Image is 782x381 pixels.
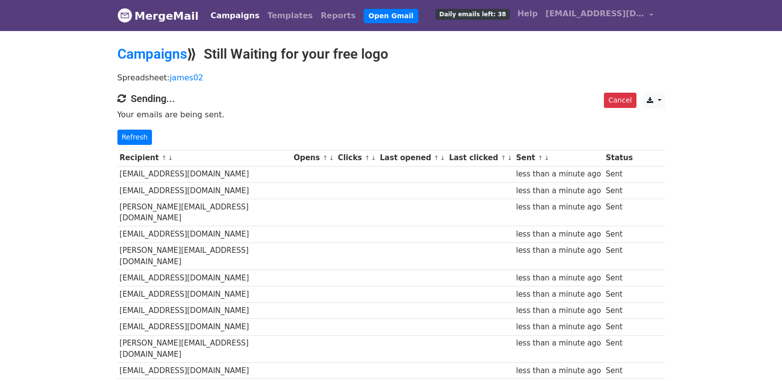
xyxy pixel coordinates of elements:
[603,166,635,182] td: Sent
[516,338,601,349] div: less than a minute ago
[603,335,635,363] td: Sent
[603,150,635,166] th: Status
[603,242,635,270] td: Sent
[117,182,292,199] td: [EMAIL_ADDRESS][DOMAIN_NAME]
[507,154,513,162] a: ↓
[432,4,513,24] a: Daily emails left: 38
[546,8,644,20] span: [EMAIL_ADDRESS][DOMAIN_NAME]
[117,46,665,63] h2: ⟫ Still Waiting for your free logo
[117,242,292,270] td: [PERSON_NAME][EMAIL_ADDRESS][DOMAIN_NAME]
[516,245,601,256] div: less than a minute ago
[516,365,601,377] div: less than a minute ago
[603,226,635,242] td: Sent
[117,226,292,242] td: [EMAIL_ADDRESS][DOMAIN_NAME]
[117,150,292,166] th: Recipient
[117,286,292,303] td: [EMAIL_ADDRESS][DOMAIN_NAME]
[516,273,601,284] div: less than a minute ago
[117,166,292,182] td: [EMAIL_ADDRESS][DOMAIN_NAME]
[603,319,635,335] td: Sent
[516,202,601,213] div: less than a minute ago
[117,199,292,226] td: [PERSON_NAME][EMAIL_ADDRESS][DOMAIN_NAME]
[516,229,601,240] div: less than a minute ago
[329,154,334,162] a: ↓
[323,154,328,162] a: ↑
[117,130,152,145] a: Refresh
[117,335,292,363] td: [PERSON_NAME][EMAIL_ADDRESS][DOMAIN_NAME]
[117,109,665,120] p: Your emails are being sent.
[542,4,657,27] a: [EMAIL_ADDRESS][DOMAIN_NAME]
[603,199,635,226] td: Sent
[365,154,370,162] a: ↑
[733,334,782,381] iframe: Chat Widget
[604,93,636,108] a: Cancel
[263,6,317,26] a: Templates
[371,154,376,162] a: ↓
[117,303,292,319] td: [EMAIL_ADDRESS][DOMAIN_NAME]
[317,6,360,26] a: Reports
[207,6,263,26] a: Campaigns
[544,154,550,162] a: ↓
[335,150,377,166] th: Clicks
[603,363,635,379] td: Sent
[603,270,635,286] td: Sent
[117,93,665,104] h4: Sending...
[603,303,635,319] td: Sent
[514,4,542,24] a: Help
[117,8,132,23] img: MergeMail logo
[516,169,601,180] div: less than a minute ago
[117,319,292,335] td: [EMAIL_ADDRESS][DOMAIN_NAME]
[516,321,601,333] div: less than a minute ago
[168,154,173,162] a: ↓
[501,154,506,162] a: ↑
[117,5,199,26] a: MergeMail
[117,363,292,379] td: [EMAIL_ADDRESS][DOMAIN_NAME]
[447,150,514,166] th: Last clicked
[434,154,439,162] a: ↑
[161,154,167,162] a: ↑
[603,286,635,303] td: Sent
[291,150,335,166] th: Opens
[117,270,292,286] td: [EMAIL_ADDRESS][DOMAIN_NAME]
[170,73,203,82] a: james02
[514,150,603,166] th: Sent
[516,305,601,316] div: less than a minute ago
[516,185,601,197] div: less than a minute ago
[538,154,543,162] a: ↑
[436,9,509,20] span: Daily emails left: 38
[117,46,187,62] a: Campaigns
[603,182,635,199] td: Sent
[377,150,447,166] th: Last opened
[516,289,601,300] div: less than a minute ago
[364,9,418,23] a: Open Gmail
[117,72,665,83] p: Spreadsheet:
[440,154,446,162] a: ↓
